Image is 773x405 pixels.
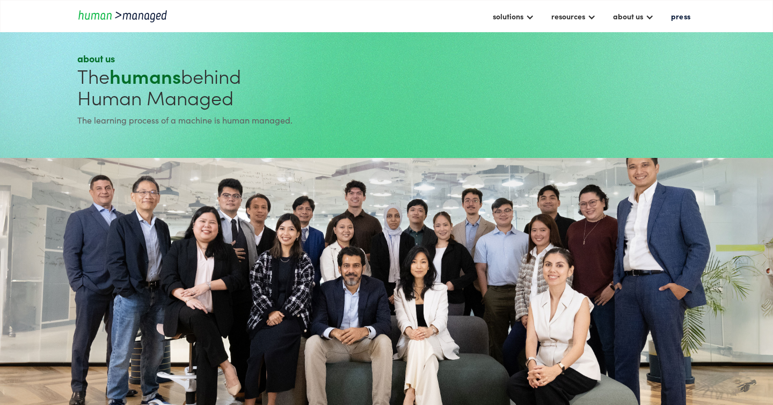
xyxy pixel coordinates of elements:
[77,65,382,108] h1: The behind Human Managed
[551,10,585,23] div: resources
[110,62,181,89] strong: humans
[77,113,382,126] div: The learning process of a machine is human managed.
[613,10,643,23] div: about us
[77,52,382,65] div: about us
[493,10,523,23] div: solutions
[666,7,696,25] a: press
